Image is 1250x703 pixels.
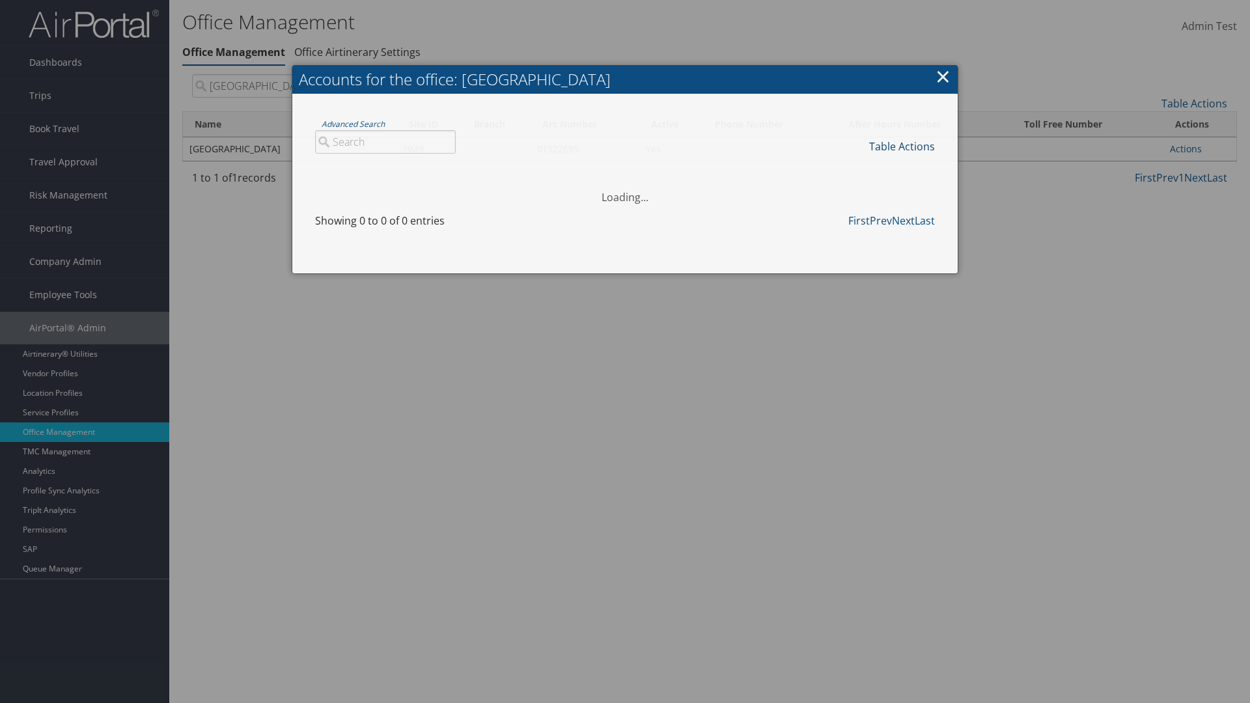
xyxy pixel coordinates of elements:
[305,174,945,205] div: Loading...
[848,214,870,228] a: First
[322,118,385,130] a: Advanced Search
[292,65,958,94] h2: Accounts for the office: [GEOGRAPHIC_DATA]
[315,130,456,154] input: Advanced Search
[869,139,935,154] a: Table Actions
[892,214,915,228] a: Next
[315,213,456,235] div: Showing 0 to 0 of 0 entries
[915,214,935,228] a: Last
[936,63,951,89] a: ×
[870,214,892,228] a: Prev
